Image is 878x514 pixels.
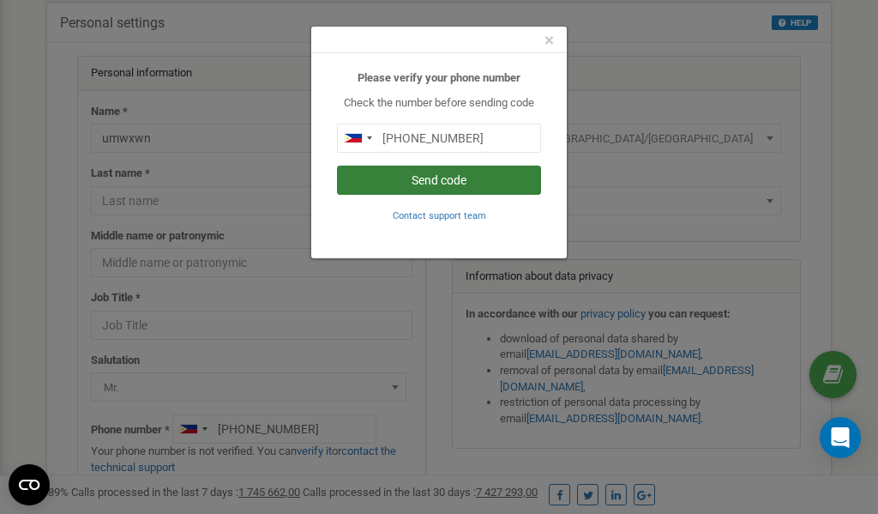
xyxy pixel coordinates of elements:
button: Open CMP widget [9,464,50,505]
button: Close [544,32,554,50]
p: Check the number before sending code [337,95,541,112]
small: Contact support team [393,210,486,221]
button: Send code [337,166,541,195]
span: × [544,30,554,51]
a: Contact support team [393,209,486,221]
input: 0905 123 4567 [337,124,541,153]
b: Please verify your phone number [358,71,520,84]
div: Open Intercom Messenger [820,417,861,458]
div: Telephone country code [338,124,377,152]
